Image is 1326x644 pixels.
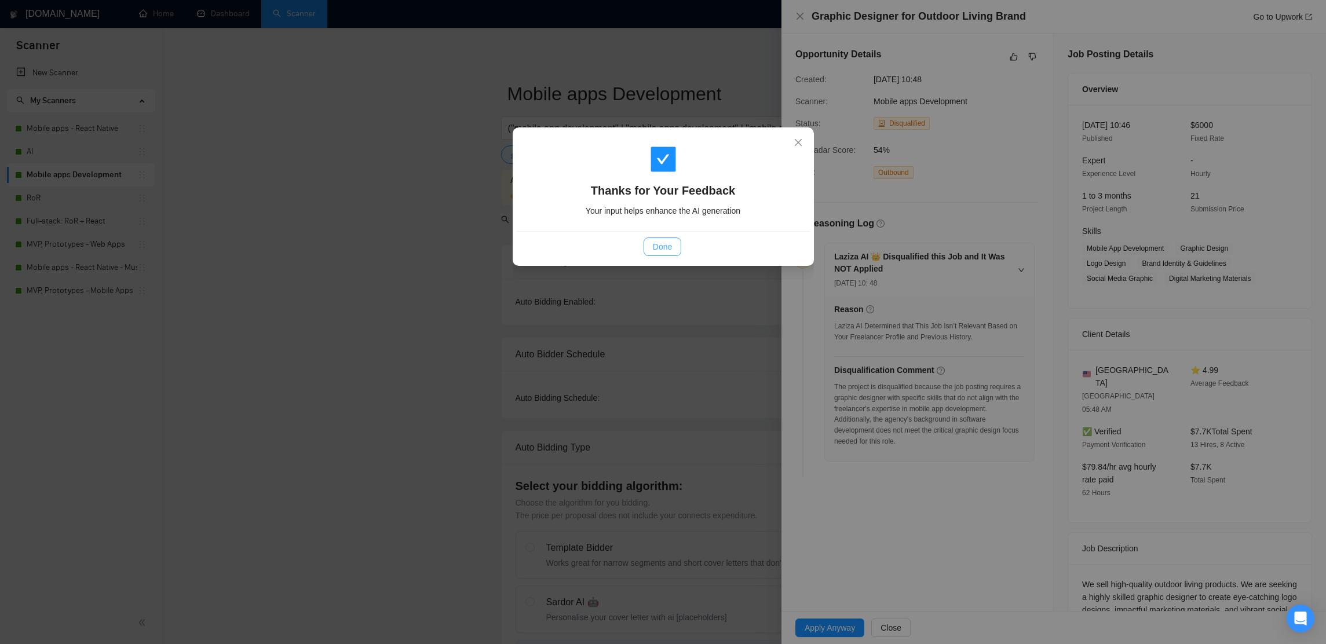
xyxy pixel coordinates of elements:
[644,237,681,256] button: Done
[783,127,814,159] button: Close
[531,182,796,199] h4: Thanks for Your Feedback
[653,240,672,253] span: Done
[1287,605,1314,632] div: Open Intercom Messenger
[794,138,803,147] span: close
[586,206,740,215] span: Your input helps enhance the AI generation
[649,145,677,173] span: check-square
